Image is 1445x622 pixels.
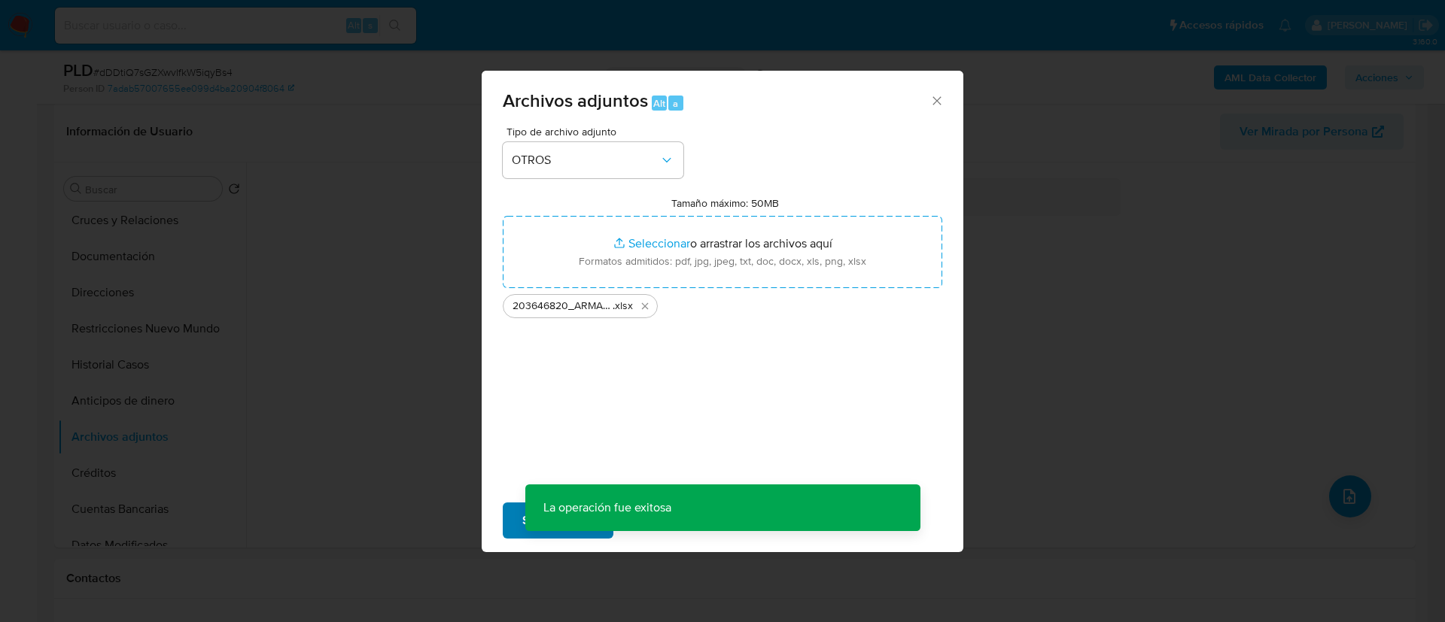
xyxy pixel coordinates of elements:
[929,93,943,107] button: Cerrar
[613,299,633,314] span: .xlsx
[636,297,654,315] button: Eliminar 203646820_ARMANDO COLMENARES SENGUA_AGOSTO 2025 (1).xlsx
[503,87,648,114] span: Archivos adjuntos
[507,126,687,137] span: Tipo de archivo adjunto
[503,142,683,178] button: OTROS
[512,153,659,168] span: OTROS
[673,96,678,111] span: a
[671,196,779,210] label: Tamaño máximo: 50MB
[513,299,613,314] span: 203646820_ARMANDO [PERSON_NAME] SENGUA_AGOSTO 2025 (1)
[503,502,613,539] button: Subir archivo
[525,484,689,531] p: La operación fue exitosa
[503,288,942,318] ul: Archivos seleccionados
[639,504,688,537] span: Cancelar
[522,504,594,537] span: Subir archivo
[653,96,665,111] span: Alt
